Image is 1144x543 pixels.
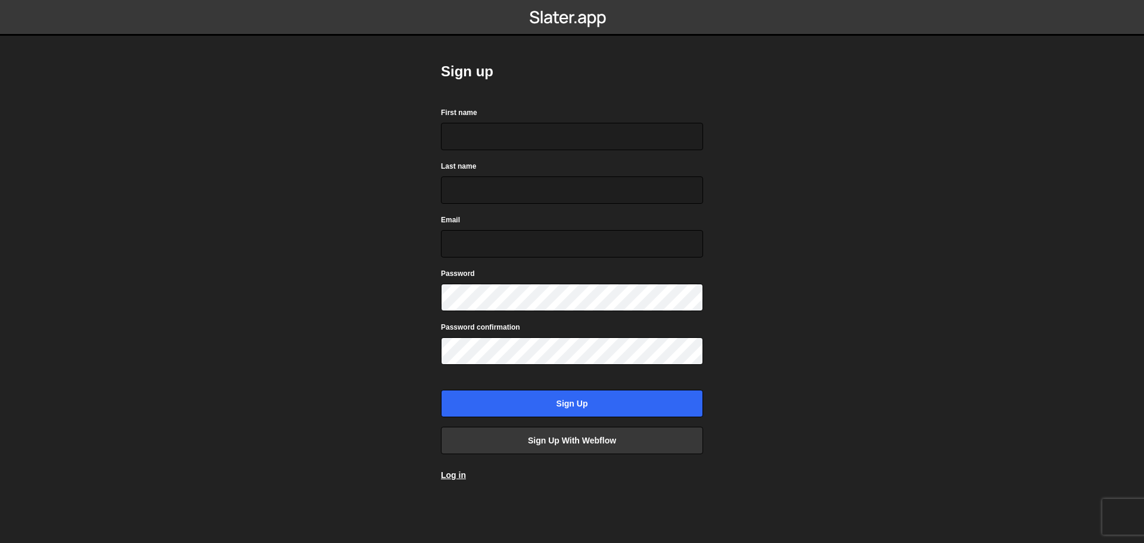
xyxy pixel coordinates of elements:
[441,214,460,226] label: Email
[441,107,477,119] label: First name
[441,321,520,333] label: Password confirmation
[441,427,703,454] a: Sign up with Webflow
[441,390,703,417] input: Sign up
[441,62,703,81] h2: Sign up
[441,268,475,280] label: Password
[441,470,466,480] a: Log in
[441,160,476,172] label: Last name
